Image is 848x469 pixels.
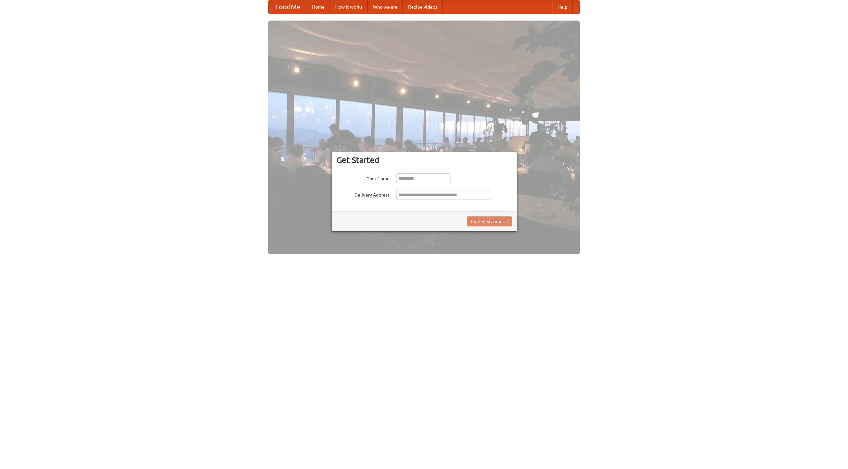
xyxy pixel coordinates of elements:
a: Recipe videos [403,0,443,14]
a: Who we are [368,0,403,14]
a: FoodMe [269,0,307,14]
label: Your Name [337,173,390,182]
a: How it works [330,0,368,14]
h3: Get Started [337,155,512,165]
a: Home [307,0,330,14]
button: Find Restaurants! [467,216,512,226]
a: Help [552,0,573,14]
label: Delivery Address [337,190,390,198]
